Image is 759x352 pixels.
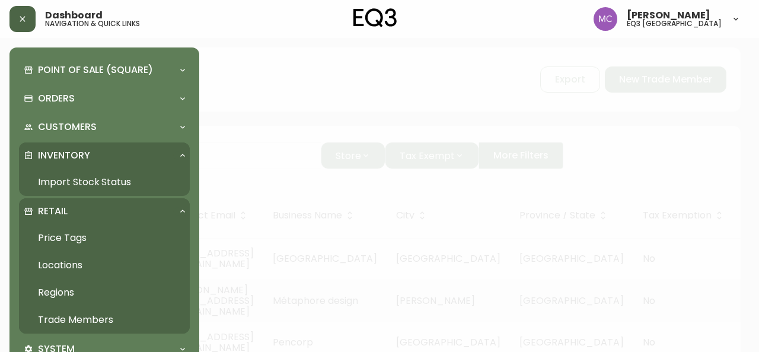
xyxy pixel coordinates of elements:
[19,169,190,196] a: Import Stock Status
[594,7,617,31] img: 6dbdb61c5655a9a555815750a11666cc
[19,198,190,224] div: Retail
[38,205,68,218] p: Retail
[19,252,190,279] a: Locations
[19,142,190,169] div: Inventory
[627,20,722,27] h5: eq3 [GEOGRAPHIC_DATA]
[19,224,190,252] a: Price Tags
[19,57,190,83] div: Point of Sale (Square)
[38,92,75,105] p: Orders
[353,8,397,27] img: logo
[38,64,153,77] p: Point of Sale (Square)
[19,114,190,140] div: Customers
[45,11,103,20] span: Dashboard
[45,20,140,27] h5: navigation & quick links
[19,85,190,112] div: Orders
[19,279,190,306] a: Regions
[38,120,97,134] p: Customers
[38,149,90,162] p: Inventory
[627,11,710,20] span: [PERSON_NAME]
[19,306,190,334] a: Trade Members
